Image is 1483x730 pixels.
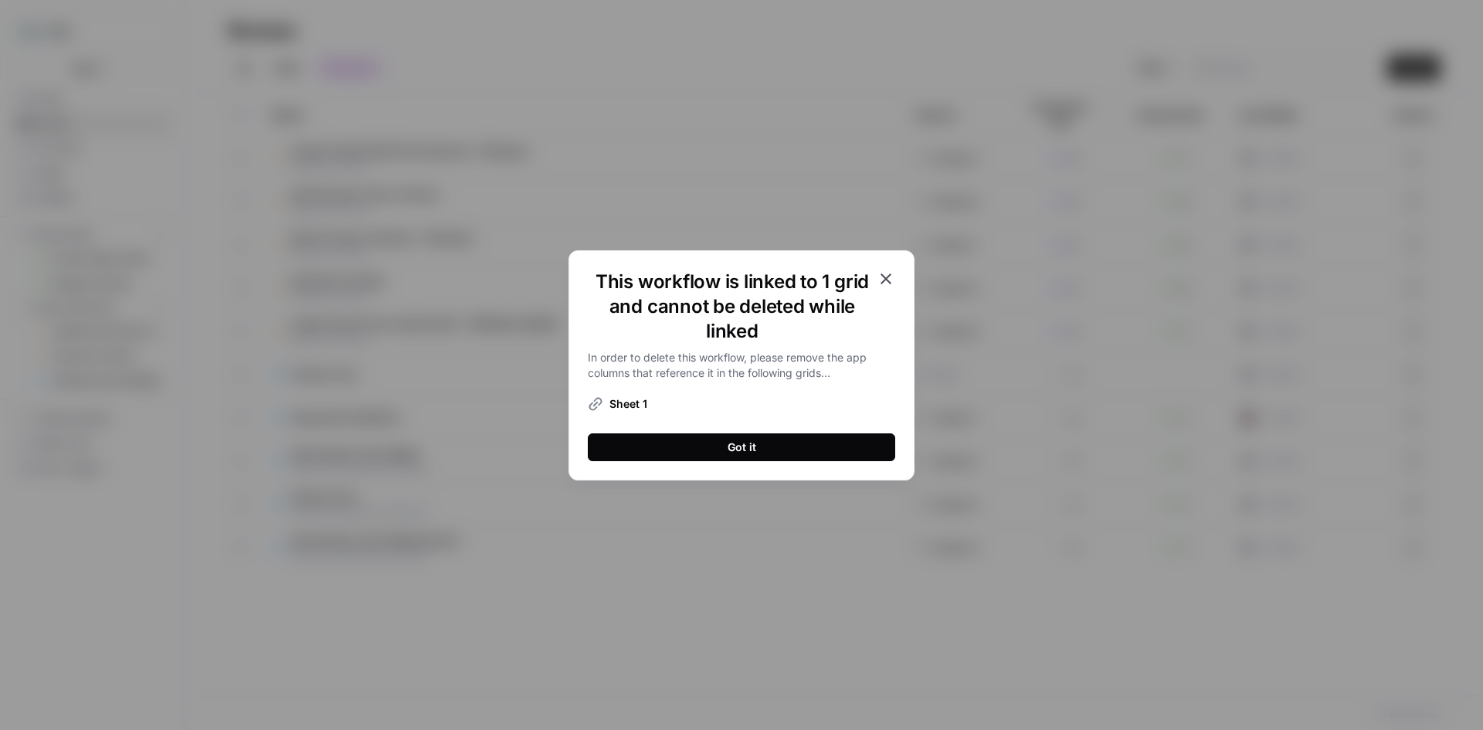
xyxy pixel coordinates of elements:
[588,270,877,344] h1: This workflow is linked to 1 grid and cannot be deleted while linked
[588,350,895,381] p: In order to delete this workflow, please remove the app columns that reference it in the followin...
[728,440,756,455] div: Got it
[588,433,895,461] button: Got it
[609,396,647,412] span: Sheet 1
[588,393,895,415] a: Sheet 1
